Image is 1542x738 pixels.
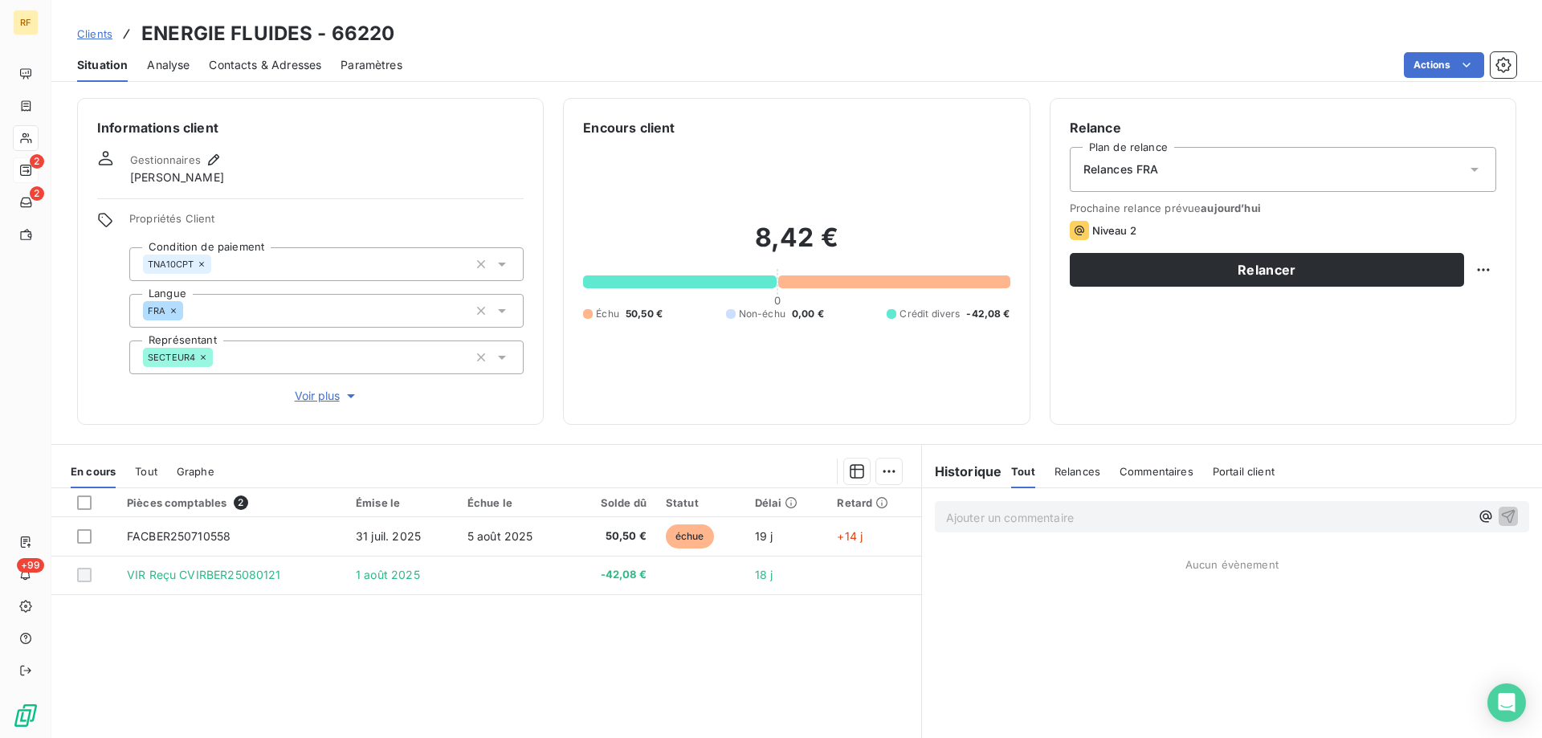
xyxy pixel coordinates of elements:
[467,529,533,543] span: 5 août 2025
[1070,202,1496,214] span: Prochaine relance prévue
[129,387,524,405] button: Voir plus
[837,529,863,543] span: +14 j
[1201,202,1261,214] span: aujourd’hui
[13,157,38,183] a: 2
[234,495,248,510] span: 2
[148,259,194,269] span: TNA10CPT
[755,568,773,581] span: 18 j
[1404,52,1484,78] button: Actions
[177,465,214,478] span: Graphe
[13,190,38,215] a: 2
[148,306,165,316] span: FRA
[130,153,201,166] span: Gestionnaires
[183,304,196,318] input: Ajouter une valeur
[583,118,675,137] h6: Encours client
[341,57,402,73] span: Paramètres
[626,307,663,321] span: 50,50 €
[147,57,190,73] span: Analyse
[1011,465,1035,478] span: Tout
[774,294,781,307] span: 0
[97,118,524,137] h6: Informations client
[130,169,224,186] span: [PERSON_NAME]
[1487,683,1526,722] div: Open Intercom Messenger
[922,462,1002,481] h6: Historique
[129,212,524,234] span: Propriétés Client
[127,529,230,543] span: FACBER250710558
[77,27,112,40] span: Clients
[30,154,44,169] span: 2
[837,496,911,509] div: Retard
[580,528,647,544] span: 50,50 €
[1213,465,1275,478] span: Portail client
[213,350,226,365] input: Ajouter une valeur
[141,19,394,48] h3: ENERGIE FLUIDES - 66220
[77,26,112,42] a: Clients
[596,307,619,321] span: Échu
[1070,118,1496,137] h6: Relance
[792,307,824,321] span: 0,00 €
[13,703,39,728] img: Logo LeanPay
[135,465,157,478] span: Tout
[211,257,224,271] input: Ajouter une valeur
[148,353,195,362] span: SECTEUR4
[580,496,647,509] div: Solde dû
[899,307,960,321] span: Crédit divers
[77,57,128,73] span: Situation
[1055,465,1100,478] span: Relances
[1092,224,1136,237] span: Niveau 2
[755,496,818,509] div: Délai
[583,222,1010,270] h2: 8,42 €
[17,558,44,573] span: +99
[666,524,714,548] span: échue
[666,496,736,509] div: Statut
[1185,558,1279,571] span: Aucun évènement
[1120,465,1193,478] span: Commentaires
[966,307,1010,321] span: -42,08 €
[580,567,647,583] span: -42,08 €
[1083,161,1159,177] span: Relances FRA
[755,529,773,543] span: 19 j
[295,388,359,404] span: Voir plus
[356,529,421,543] span: 31 juil. 2025
[356,496,448,509] div: Émise le
[13,10,39,35] div: RF
[739,307,785,321] span: Non-échu
[209,57,321,73] span: Contacts & Adresses
[1070,253,1464,287] button: Relancer
[356,568,420,581] span: 1 août 2025
[30,186,44,201] span: 2
[467,496,561,509] div: Échue le
[127,568,281,581] span: VIR Reçu CVIRBER25080121
[71,465,116,478] span: En cours
[127,495,337,510] div: Pièces comptables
